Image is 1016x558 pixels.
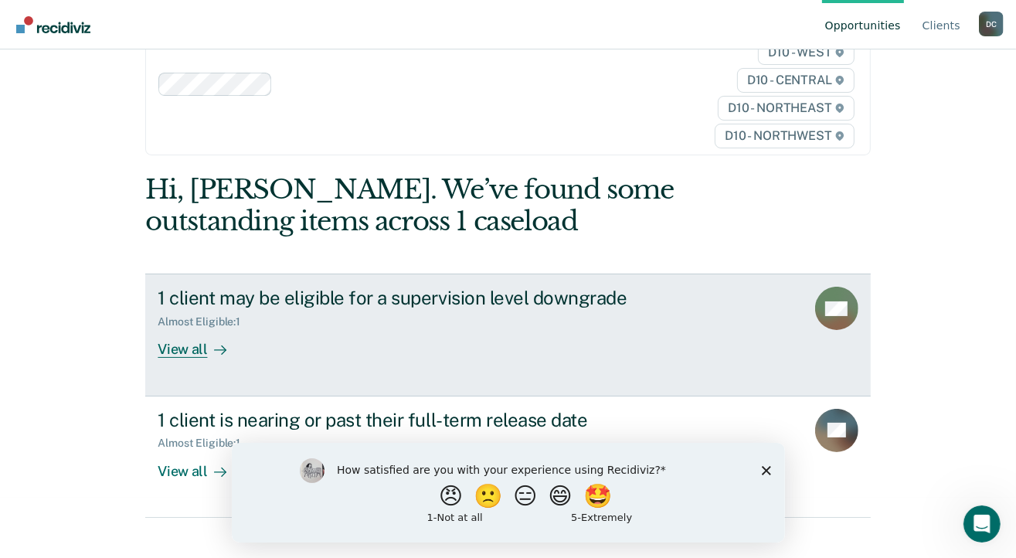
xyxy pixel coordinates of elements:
img: Recidiviz [16,16,90,33]
iframe: Intercom live chat [963,505,1001,543]
span: D10 - WEST [758,40,854,65]
iframe: Survey by Kim from Recidiviz [232,443,785,543]
div: D C [979,12,1004,36]
span: D10 - NORTHWEST [715,124,854,148]
div: View all [158,450,244,480]
div: Almost Eligible : 1 [158,437,253,450]
a: 1 client may be eligible for a supervision level downgradeAlmost Eligible:1View all [145,274,870,396]
span: D10 - NORTHEAST [718,96,854,121]
div: Hi, [PERSON_NAME]. We’ve found some outstanding items across 1 caseload [145,174,725,237]
a: 1 client is nearing or past their full-term release dateAlmost Eligible:1View all [145,396,870,518]
div: 1 client is nearing or past their full-term release date [158,409,700,431]
div: 1 client may be eligible for a supervision level downgrade [158,287,700,309]
div: Almost Eligible : 1 [158,315,253,328]
span: D10 - CENTRAL [737,68,855,93]
div: View all [158,328,244,359]
button: Profile dropdown button [979,12,1004,36]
